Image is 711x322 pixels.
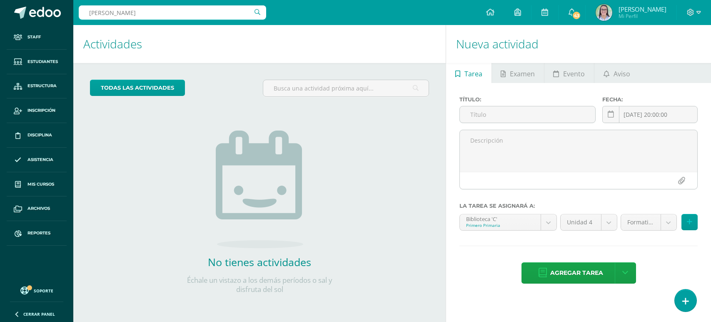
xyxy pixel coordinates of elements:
img: 04502d3ebb6155621d07acff4f663ff2.png [596,4,612,21]
span: Formativo (80.0%) [627,214,654,230]
a: Inscripción [7,98,67,123]
div: Biblioteca 'C' [466,214,534,222]
label: Título: [459,96,596,103]
span: Asistencia [27,156,53,163]
span: Estudiantes [27,58,58,65]
img: no_activities.png [216,131,303,248]
a: Estudiantes [7,50,67,74]
label: Fecha: [602,96,698,103]
span: Examen [510,64,535,84]
a: Estructura [7,74,67,99]
input: Título [460,106,595,123]
a: todas las Actividades [90,80,185,96]
h1: Actividades [83,25,436,63]
span: Archivos [27,205,50,212]
span: 43 [572,11,581,20]
span: Aviso [614,64,630,84]
a: Asistencia [7,148,67,172]
p: Échale un vistazo a los demás períodos o sal y disfruta del sol [176,276,343,294]
span: Cerrar panel [23,311,55,317]
a: Mis cursos [7,172,67,197]
h1: Nueva actividad [456,25,701,63]
span: Staff [27,34,41,40]
a: Reportes [7,221,67,246]
span: Inscripción [27,107,55,114]
input: Busca un usuario... [79,5,266,20]
h2: No tienes actividades [176,255,343,269]
span: Reportes [27,230,50,236]
a: Evento [544,63,594,83]
a: Unidad 4 [561,214,617,230]
a: Formativo (80.0%) [621,214,676,230]
span: Mis cursos [27,181,54,188]
span: [PERSON_NAME] [619,5,666,13]
input: Busca una actividad próxima aquí... [263,80,429,96]
a: Biblioteca 'C'Primero Primaria [460,214,556,230]
span: Disciplina [27,132,52,138]
a: Soporte [10,284,63,296]
span: Estructura [27,83,57,89]
a: Disciplina [7,123,67,148]
span: Tarea [464,64,482,84]
a: Archivos [7,196,67,221]
a: Staff [7,25,67,50]
span: Mi Perfil [619,13,666,20]
input: Fecha de entrega [603,106,697,123]
a: Examen [492,63,544,83]
label: La tarea se asignará a: [459,203,698,209]
span: Soporte [34,288,53,294]
span: Evento [563,64,585,84]
span: Agregar tarea [550,263,603,283]
a: Tarea [446,63,491,83]
span: Unidad 4 [567,214,595,230]
a: Aviso [594,63,639,83]
div: Primero Primaria [466,222,534,228]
